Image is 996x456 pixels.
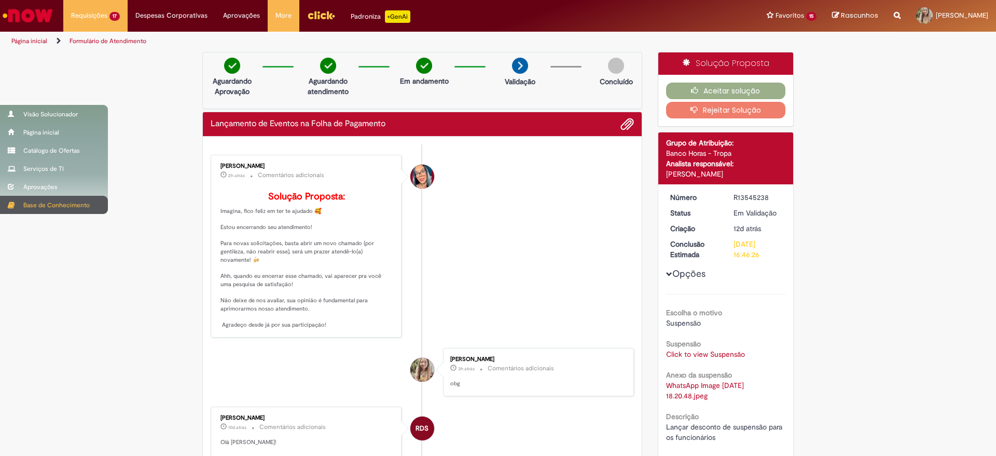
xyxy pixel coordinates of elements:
p: Imagina, fico feliz em ter te ajudado 🥰 Estou encerrando seu atendimento! Para novas solicitações... [220,192,393,329]
ul: Trilhas de página [8,32,656,51]
a: Página inicial [11,37,47,45]
time: 19/09/2025 13:13:35 [228,424,246,431]
b: Escolha o motivo [666,308,722,317]
div: Grupo de Atribuição: [666,138,786,148]
img: ServiceNow [1,5,54,26]
p: Em andamento [400,76,449,86]
span: Rascunhos [841,10,878,20]
button: Rejeitar Solução [666,102,786,118]
div: 17/09/2025 18:25:00 [734,223,782,234]
a: Click to view Suspensão [666,350,745,359]
a: Rascunhos [832,11,878,21]
span: 15 [806,12,817,21]
span: 17 [109,12,120,21]
img: arrow-next.png [512,58,528,74]
p: +GenAi [385,10,410,23]
span: More [275,10,292,21]
div: Banco Horas - Tropa [666,148,786,158]
b: Anexo da suspensão [666,370,732,380]
b: Descrição [666,412,699,421]
div: Solução Proposta [658,52,794,75]
small: Comentários adicionais [258,171,324,180]
span: Suspensão [666,318,701,328]
span: [PERSON_NAME] [936,11,988,20]
h2: Lançamento de Eventos na Folha de Pagamento Histórico de tíquete [211,119,385,129]
time: 29/09/2025 08:40:29 [458,366,475,372]
dt: Status [662,208,726,218]
div: [PERSON_NAME] [220,415,393,421]
img: img-circle-grey.png [608,58,624,74]
span: 2h atrás [228,172,245,179]
div: Michelle Barroso Da Silva [410,358,434,382]
small: Comentários adicionais [488,364,554,373]
span: Aprovações [223,10,260,21]
button: Adicionar anexos [620,117,634,131]
img: click_logo_yellow_360x200.png [307,7,335,23]
p: obg [450,380,623,388]
div: [PERSON_NAME] [450,356,623,363]
span: Lançar desconto de suspensão para os funcionários [666,422,784,442]
div: Raquel De Souza [410,417,434,440]
span: 12d atrás [734,224,761,233]
p: Validação [505,76,535,87]
img: check-circle-green.png [224,58,240,74]
span: 10d atrás [228,424,246,431]
img: check-circle-green.png [320,58,336,74]
span: 3h atrás [458,366,475,372]
time: 29/09/2025 08:48:37 [228,172,245,179]
dt: Criação [662,223,726,234]
div: [DATE] 16:46:26 [734,239,782,260]
p: Aguardando atendimento [303,76,353,97]
div: Maira Priscila Da Silva Arnaldo [410,165,434,189]
div: [PERSON_NAME] [220,163,393,169]
b: Suspensão [666,339,701,348]
div: Analista responsável: [666,158,786,169]
p: Concluído [600,76,633,87]
dt: Conclusão Estimada [662,239,726,260]
span: RDS [416,416,428,441]
div: R13545238 [734,192,782,203]
a: Formulário de Atendimento [70,37,146,45]
img: check-circle-green.png [416,58,432,74]
b: Solução Proposta: [268,191,345,203]
div: Padroniza [351,10,410,23]
div: [PERSON_NAME] [666,169,786,179]
time: 17/09/2025 18:25:00 [734,224,761,233]
span: Favoritos [776,10,804,21]
span: Despesas Corporativas [135,10,208,21]
div: Em Validação [734,208,782,218]
button: Aceitar solução [666,83,786,99]
p: Aguardando Aprovação [207,76,257,97]
a: Download de WhatsApp Image 2025-09-17 at 18.20.48.jpeg [666,381,746,400]
span: Requisições [71,10,107,21]
small: Comentários adicionais [259,423,326,432]
dt: Número [662,192,726,203]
